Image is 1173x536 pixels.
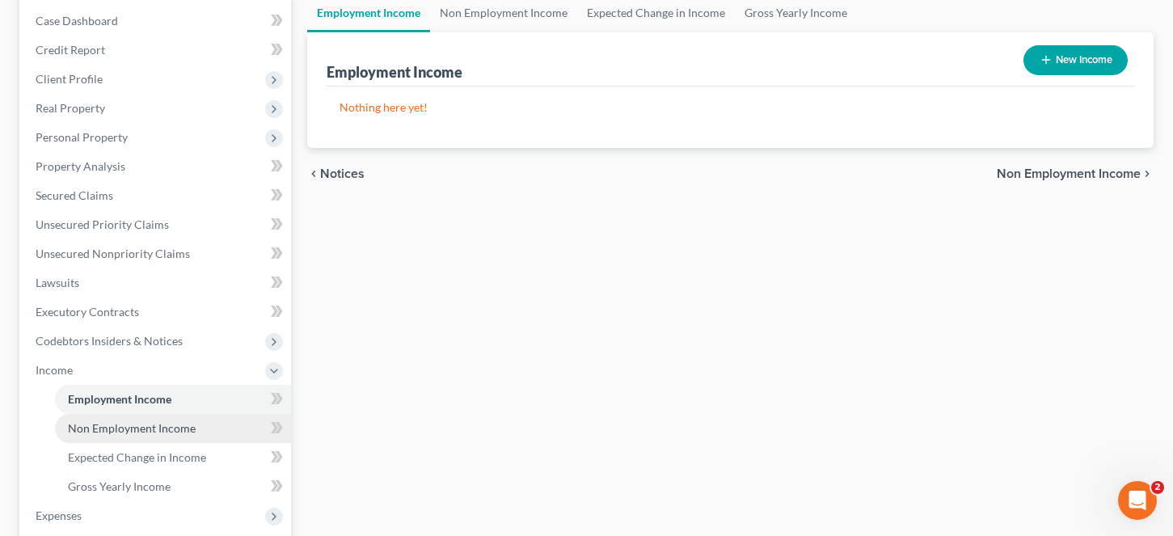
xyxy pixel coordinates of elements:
[23,239,291,268] a: Unsecured Nonpriority Claims
[36,101,105,115] span: Real Property
[23,36,291,65] a: Credit Report
[1141,167,1154,180] i: chevron_right
[68,392,171,406] span: Employment Income
[1023,45,1128,75] button: New Income
[36,363,73,377] span: Income
[36,130,128,144] span: Personal Property
[36,217,169,231] span: Unsecured Priority Claims
[36,159,125,173] span: Property Analysis
[36,305,139,319] span: Executory Contracts
[23,152,291,181] a: Property Analysis
[307,167,320,180] i: chevron_left
[36,72,103,86] span: Client Profile
[68,479,171,493] span: Gross Yearly Income
[36,509,82,522] span: Expenses
[23,181,291,210] a: Secured Claims
[320,167,365,180] span: Notices
[36,14,118,27] span: Case Dashboard
[36,43,105,57] span: Credit Report
[1151,481,1164,494] span: 2
[36,188,113,202] span: Secured Claims
[68,450,206,464] span: Expected Change in Income
[340,99,1121,116] p: Nothing here yet!
[23,6,291,36] a: Case Dashboard
[997,167,1141,180] span: Non Employment Income
[36,247,190,260] span: Unsecured Nonpriority Claims
[55,385,291,414] a: Employment Income
[1118,481,1157,520] iframe: Intercom live chat
[307,167,365,180] button: chevron_left Notices
[327,62,462,82] div: Employment Income
[36,334,183,348] span: Codebtors Insiders & Notices
[55,443,291,472] a: Expected Change in Income
[55,472,291,501] a: Gross Yearly Income
[23,298,291,327] a: Executory Contracts
[55,414,291,443] a: Non Employment Income
[68,421,196,435] span: Non Employment Income
[36,276,79,289] span: Lawsuits
[997,167,1154,180] button: Non Employment Income chevron_right
[23,210,291,239] a: Unsecured Priority Claims
[23,268,291,298] a: Lawsuits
